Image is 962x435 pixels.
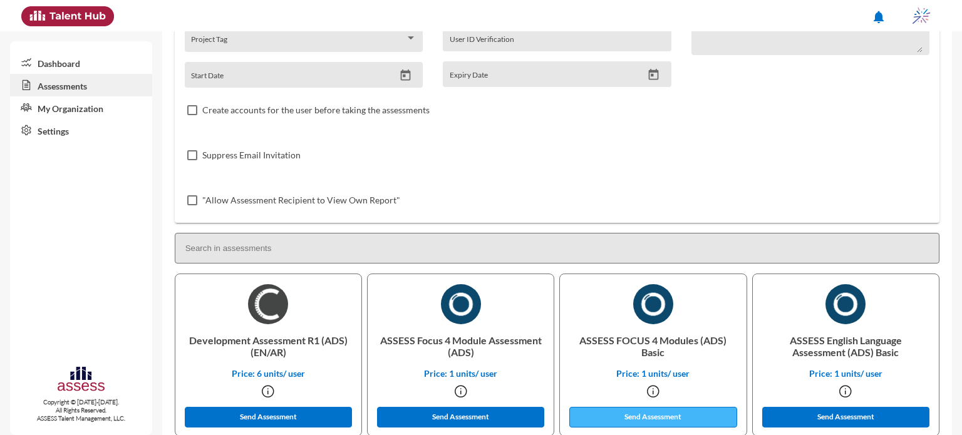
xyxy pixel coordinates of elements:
[762,407,930,427] button: Send Assessment
[202,148,301,163] span: Suppress Email Invitation
[202,193,400,208] span: "Allow Assessment Recipient to View Own Report"
[570,324,736,368] p: ASSESS FOCUS 4 Modules (ADS) Basic
[10,119,152,141] a: Settings
[378,368,544,379] p: Price: 1 units/ user
[175,233,939,264] input: Search in assessments
[202,103,430,118] span: Create accounts for the user before taking the assessments
[569,407,737,427] button: Send Assessment
[56,365,106,396] img: assesscompany-logo.png
[10,74,152,96] a: Assessments
[185,407,353,427] button: Send Assessment
[185,324,351,368] p: Development Assessment R1 (ADS) (EN/AR)
[871,9,886,24] mat-icon: notifications
[395,69,416,82] button: Open calendar
[377,407,545,427] button: Send Assessment
[570,368,736,379] p: Price: 1 units/ user
[10,398,152,422] p: Copyright © [DATE]-[DATE]. All Rights Reserved. ASSESS Talent Management, LLC.
[763,324,929,368] p: ASSESS English Language Assessment (ADS) Basic
[643,68,665,81] button: Open calendar
[763,368,929,379] p: Price: 1 units/ user
[10,96,152,119] a: My Organization
[10,51,152,74] a: Dashboard
[378,324,544,368] p: ASSESS Focus 4 Module Assessment (ADS)
[185,368,351,379] p: Price: 6 units/ user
